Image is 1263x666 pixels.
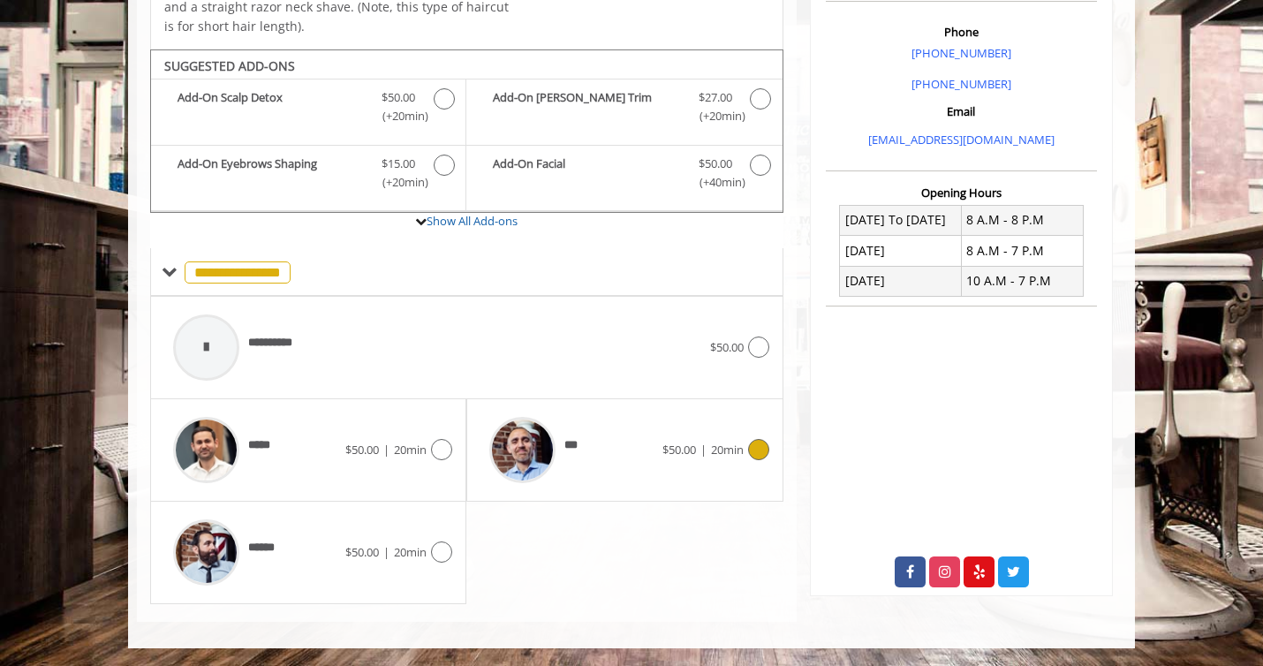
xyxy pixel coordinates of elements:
span: $50.00 [345,544,379,560]
span: | [700,442,707,458]
span: (+40min ) [689,173,741,192]
span: $15.00 [382,155,415,173]
h3: Email [830,105,1093,117]
h3: Phone [830,26,1093,38]
span: 20min [711,442,744,458]
td: 8 A.M - 7 P.M [961,236,1083,266]
b: Add-On Scalp Detox [178,88,364,125]
span: 20min [394,442,427,458]
td: [DATE] [840,266,962,296]
span: $50.00 [345,442,379,458]
span: $50.00 [710,339,744,355]
span: (+20min ) [373,107,425,125]
b: Add-On [PERSON_NAME] Trim [493,88,680,125]
td: 8 A.M - 8 P.M [961,205,1083,235]
b: SUGGESTED ADD-ONS [164,57,295,74]
label: Add-On Beard Trim [475,88,773,130]
a: [PHONE_NUMBER] [911,45,1011,61]
span: | [383,442,389,458]
label: Add-On Facial [475,155,773,196]
a: Show All Add-ons [427,213,518,229]
a: [PHONE_NUMBER] [911,76,1011,92]
div: The Made Man Senior Barber Haircut Add-onS [150,49,783,214]
span: $50.00 [699,155,732,173]
b: Add-On Facial [493,155,680,192]
label: Add-On Eyebrows Shaping [160,155,457,196]
span: (+20min ) [373,173,425,192]
span: | [383,544,389,560]
span: $50.00 [662,442,696,458]
h3: Opening Hours [826,186,1097,199]
span: $50.00 [382,88,415,107]
td: 10 A.M - 7 P.M [961,266,1083,296]
a: [EMAIL_ADDRESS][DOMAIN_NAME] [868,132,1055,148]
td: [DATE] [840,236,962,266]
span: (+20min ) [689,107,741,125]
span: $27.00 [699,88,732,107]
b: Add-On Eyebrows Shaping [178,155,364,192]
span: 20min [394,544,427,560]
td: [DATE] To [DATE] [840,205,962,235]
label: Add-On Scalp Detox [160,88,457,130]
